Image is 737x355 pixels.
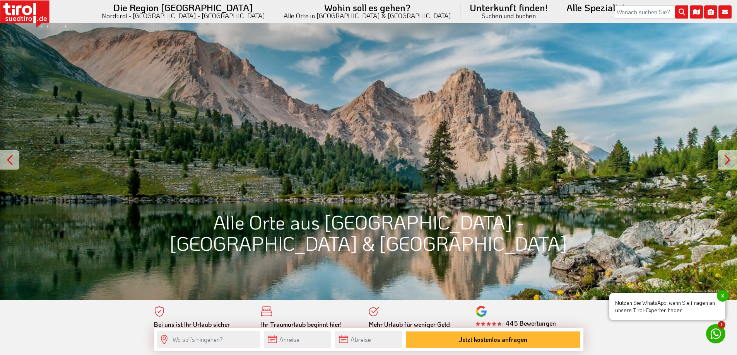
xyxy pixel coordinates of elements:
[470,12,548,19] small: Suchen und buchen
[476,319,556,327] b: - 445 Bewertungen
[369,320,450,328] b: Mehr Urlaub für weniger Geld
[615,5,688,19] input: Wonach suchen Sie?
[476,306,487,317] img: google
[157,331,260,348] input: Wo soll's hingehen?
[264,331,331,348] input: Anreise
[154,321,250,344] div: Zahlung erfolgt vor Ort. Direkter Kontakt mit dem Gastgeber
[154,211,583,254] h1: Alle Orte aus [GEOGRAPHIC_DATA] - [GEOGRAPHIC_DATA] & [GEOGRAPHIC_DATA]
[369,321,465,344] div: Bester Preis wird garantiert - keine Zusatzkosten - absolute Transparenz
[284,12,451,19] small: Alle Orte in [GEOGRAPHIC_DATA] & [GEOGRAPHIC_DATA]
[718,321,725,329] span: 1
[102,12,265,19] small: Nordtirol - [GEOGRAPHIC_DATA] - [GEOGRAPHIC_DATA]
[609,293,725,320] span: Nutzen Sie WhatsApp, wenn Sie Fragen an unsere Tirol-Experten haben
[476,328,510,335] a: Lesen Sie hier
[690,5,703,19] i: Karte öffnen
[706,324,725,343] a: 1 Nutzen Sie WhatsApp, wenn Sie Fragen an unsere Tirol-Experten habenx
[406,331,580,348] button: Jetzt kostenlos anfragen
[476,328,572,343] div: was zufriedene Besucher über [DOMAIN_NAME] sagen
[154,320,230,328] b: Bei uns ist Ihr Urlaub sicher
[261,320,342,328] b: Ihr Traumurlaub beginnt hier!
[718,5,732,19] i: Kontakt
[704,5,717,19] i: Fotogalerie
[261,321,357,344] div: Von der Buchung bis zum Aufenthalt, der gesamte Ablauf ist unkompliziert
[335,331,402,348] input: Abreise
[717,290,728,302] span: x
